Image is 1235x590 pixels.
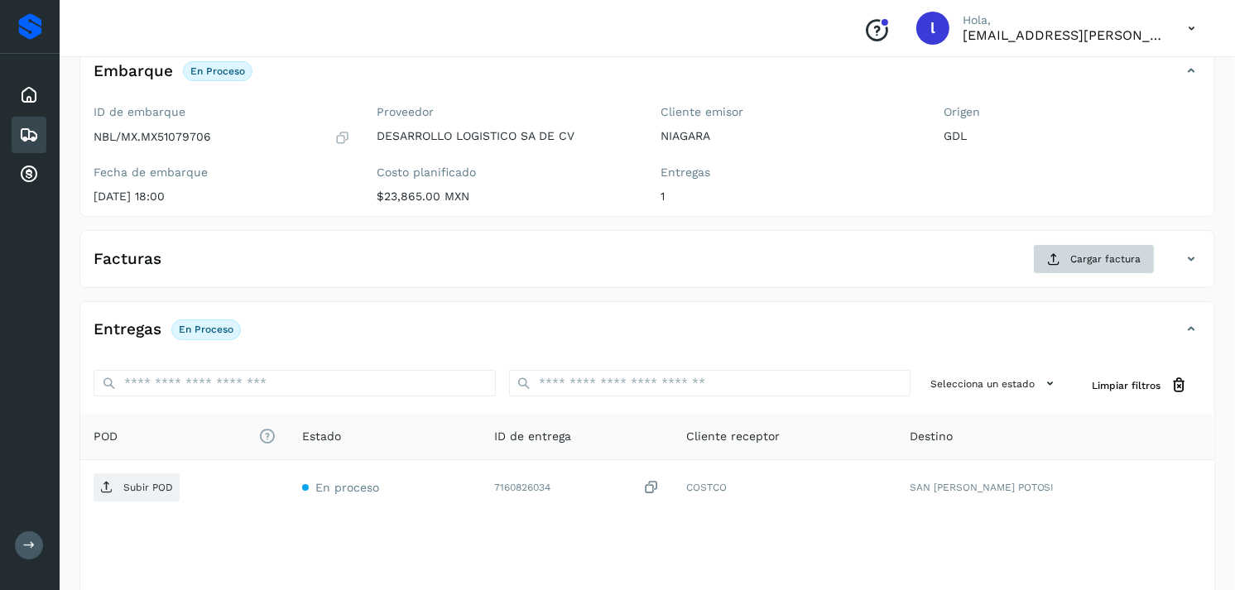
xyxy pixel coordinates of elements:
[94,320,161,339] h4: Entregas
[377,105,635,119] label: Proveedor
[377,189,635,204] p: $23,865.00 MXN
[494,428,571,445] span: ID de entrega
[94,130,211,144] p: NBL/MX.MX51079706
[12,156,46,193] div: Cuentas por cobrar
[963,13,1161,27] p: Hola,
[315,481,379,494] span: En proceso
[661,105,918,119] label: Cliente emisor
[302,428,341,445] span: Estado
[910,428,953,445] span: Destino
[94,189,351,204] p: [DATE] 18:00
[1079,370,1201,401] button: Limpiar filtros
[687,428,781,445] span: Cliente receptor
[963,27,1161,43] p: lauraamalia.castillo@xpertal.com
[1070,252,1141,266] span: Cargar factura
[94,473,180,501] button: Subir POD
[94,105,351,119] label: ID de embarque
[661,189,918,204] p: 1
[94,250,161,269] h4: Facturas
[190,65,245,77] p: En proceso
[896,460,1214,515] td: SAN [PERSON_NAME] POTOSI
[661,165,918,180] label: Entregas
[12,117,46,153] div: Embarques
[94,62,173,81] h4: Embarque
[1033,244,1155,274] button: Cargar factura
[661,129,918,143] p: NIAGARA
[944,105,1202,119] label: Origen
[494,479,660,496] div: 7160826034
[80,244,1214,287] div: FacturasCargar factura
[123,482,173,493] p: Subir POD
[80,57,1214,98] div: EmbarqueEn proceso
[1092,378,1161,393] span: Limpiar filtros
[377,129,635,143] p: DESARROLLO LOGISTICO SA DE CV
[674,460,896,515] td: COSTCO
[924,370,1065,397] button: Selecciona un estado
[377,165,635,180] label: Costo planificado
[80,315,1214,357] div: EntregasEn proceso
[94,165,351,180] label: Fecha de embarque
[179,324,233,335] p: En proceso
[94,428,276,445] span: POD
[944,129,1202,143] p: GDL
[12,77,46,113] div: Inicio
